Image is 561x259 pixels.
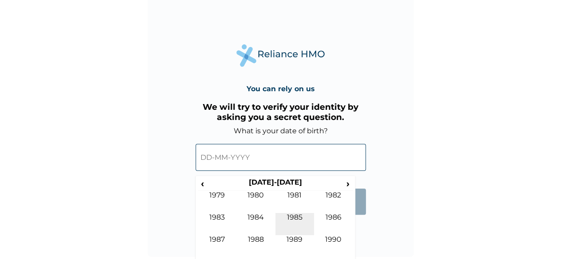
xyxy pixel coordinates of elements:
[343,178,353,189] span: ›
[236,44,325,67] img: Reliance Health's Logo
[236,191,275,213] td: 1980
[275,235,314,257] td: 1989
[207,178,343,190] th: [DATE]-[DATE]
[196,102,366,122] h3: We will try to verify your identity by asking you a secret question.
[314,213,353,235] td: 1986
[198,178,207,189] span: ‹
[247,85,315,93] h4: You can rely on us
[314,235,353,257] td: 1990
[275,191,314,213] td: 1981
[198,191,237,213] td: 1979
[198,235,237,257] td: 1987
[196,144,366,171] input: DD-MM-YYYY
[314,191,353,213] td: 1982
[236,235,275,257] td: 1988
[198,213,237,235] td: 1983
[275,213,314,235] td: 1985
[234,127,328,135] label: What is your date of birth?
[236,213,275,235] td: 1984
